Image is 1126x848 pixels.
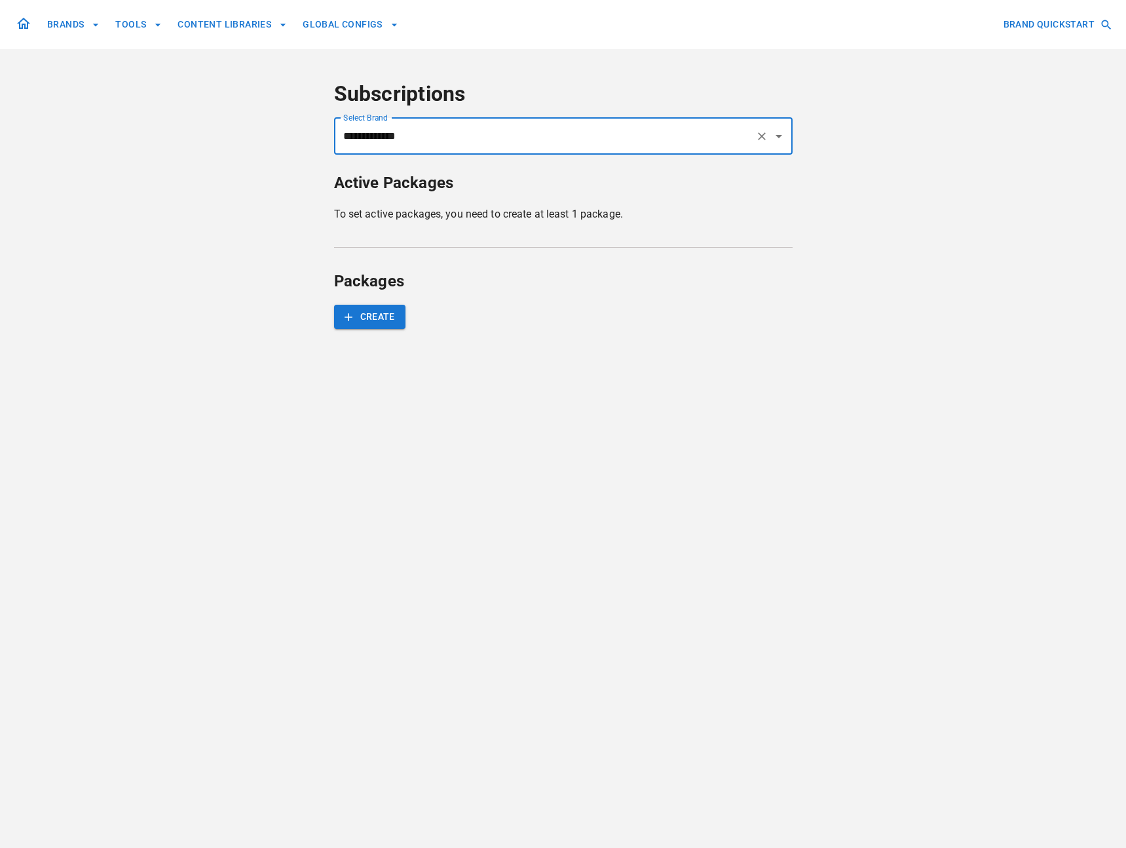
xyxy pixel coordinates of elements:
button: GLOBAL CONFIGS [297,12,403,37]
h4: Subscriptions [334,81,793,107]
h6: Active Packages [334,170,793,195]
h6: Packages [334,269,793,294]
h6: To set active packages, you need to create at least 1 package. [334,206,793,223]
button: BRANDS [42,12,105,37]
button: BRAND QUICKSTART [998,12,1116,37]
button: Open [770,127,788,145]
button: Clear [753,127,771,145]
button: TOOLS [110,12,167,37]
label: Select Brand [343,112,388,123]
button: CREATE [334,305,405,329]
button: CONTENT LIBRARIES [172,12,292,37]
